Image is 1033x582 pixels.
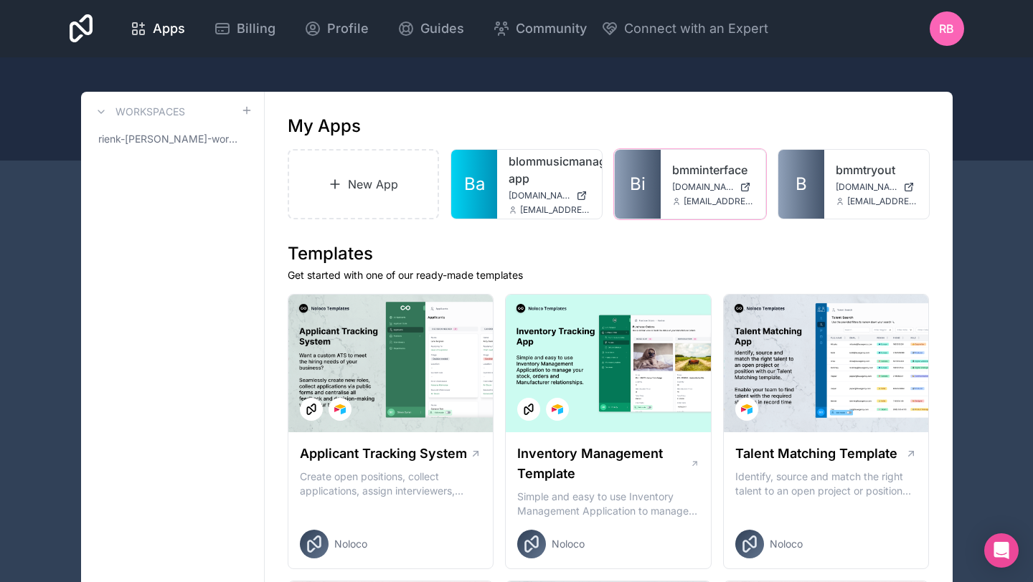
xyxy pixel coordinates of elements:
[516,19,587,39] span: Community
[288,115,361,138] h1: My Apps
[770,537,803,551] span: Noloco
[327,19,369,39] span: Profile
[517,490,699,518] p: Simple and easy to use Inventory Management Application to manage your stock, orders and Manufact...
[93,126,253,152] a: rienk-[PERSON_NAME]-workspace
[202,13,287,44] a: Billing
[509,153,590,187] a: blommusicmanagement-app
[481,13,598,44] a: Community
[630,173,646,196] span: Bi
[237,19,275,39] span: Billing
[464,173,485,196] span: Ba
[293,13,380,44] a: Profile
[300,469,482,498] p: Create open positions, collect applications, assign interviewers, centralise candidate feedback a...
[509,190,590,201] a: [DOMAIN_NAME]
[939,20,954,37] span: RB
[672,181,754,193] a: [DOMAIN_NAME]
[334,537,367,551] span: Noloco
[984,533,1019,568] div: Open Intercom Messenger
[847,196,918,207] span: [EMAIL_ADDRESS][DOMAIN_NAME]
[288,268,930,282] p: Get started with one of our ready-made templates
[796,173,807,196] span: B
[93,103,185,120] a: Workspaces
[735,469,918,498] p: Identify, source and match the right talent to an open project or position with our Talent Matchi...
[98,132,241,146] span: rienk-[PERSON_NAME]-workspace
[672,181,734,193] span: [DOMAIN_NAME]
[288,149,440,219] a: New App
[153,19,185,39] span: Apps
[624,19,768,39] span: Connect with an Expert
[517,444,689,484] h1: Inventory Management Template
[552,537,585,551] span: Noloco
[288,242,930,265] h1: Templates
[836,161,918,178] a: bmmtryout
[741,404,753,415] img: Airtable Logo
[520,204,590,216] span: [EMAIL_ADDRESS][DOMAIN_NAME]
[615,150,661,219] a: Bi
[601,19,768,39] button: Connect with an Expert
[836,181,918,193] a: [DOMAIN_NAME]
[735,444,897,464] h1: Talent Matching Template
[115,105,185,119] h3: Workspaces
[386,13,476,44] a: Guides
[836,181,897,193] span: [DOMAIN_NAME]
[552,404,563,415] img: Airtable Logo
[451,150,497,219] a: Ba
[509,190,570,201] span: [DOMAIN_NAME]
[300,444,467,464] h1: Applicant Tracking System
[778,150,824,219] a: B
[672,161,754,178] a: bmminterface
[420,19,464,39] span: Guides
[684,196,754,207] span: [EMAIL_ADDRESS][DOMAIN_NAME]
[118,13,197,44] a: Apps
[334,404,346,415] img: Airtable Logo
